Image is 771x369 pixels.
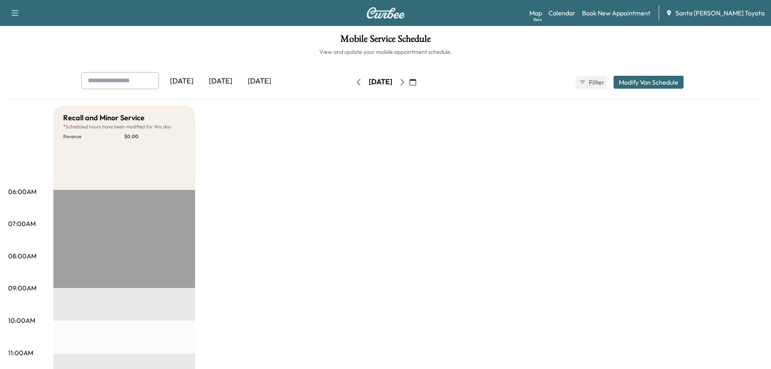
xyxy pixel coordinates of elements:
div: Beta [533,17,542,23]
p: 06:00AM [8,187,36,196]
p: 10:00AM [8,316,35,325]
a: Calendar [548,8,576,18]
span: Santa [PERSON_NAME] Toyota [675,8,765,18]
div: [DATE] [201,72,240,91]
button: Filter [576,76,607,89]
button: Modify Van Schedule [614,76,684,89]
div: [DATE] [162,72,201,91]
p: 09:00AM [8,283,36,293]
p: 08:00AM [8,251,36,261]
p: $ 0.00 [124,133,185,140]
p: 11:00AM [8,348,33,358]
h5: Recall and Minor Service [63,112,144,124]
a: Book New Appointment [582,8,650,18]
span: Filter [589,77,603,87]
div: [DATE] [240,72,279,91]
img: Curbee Logo [366,7,405,19]
h1: Mobile Service Schedule [8,34,763,48]
p: Scheduled hours have been modified for this day [63,124,185,130]
div: [DATE] [369,77,392,87]
a: MapBeta [529,8,542,18]
p: 07:00AM [8,219,36,228]
h6: View and update your mobile appointment schedule. [8,48,763,56]
p: Revenue [63,133,124,140]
